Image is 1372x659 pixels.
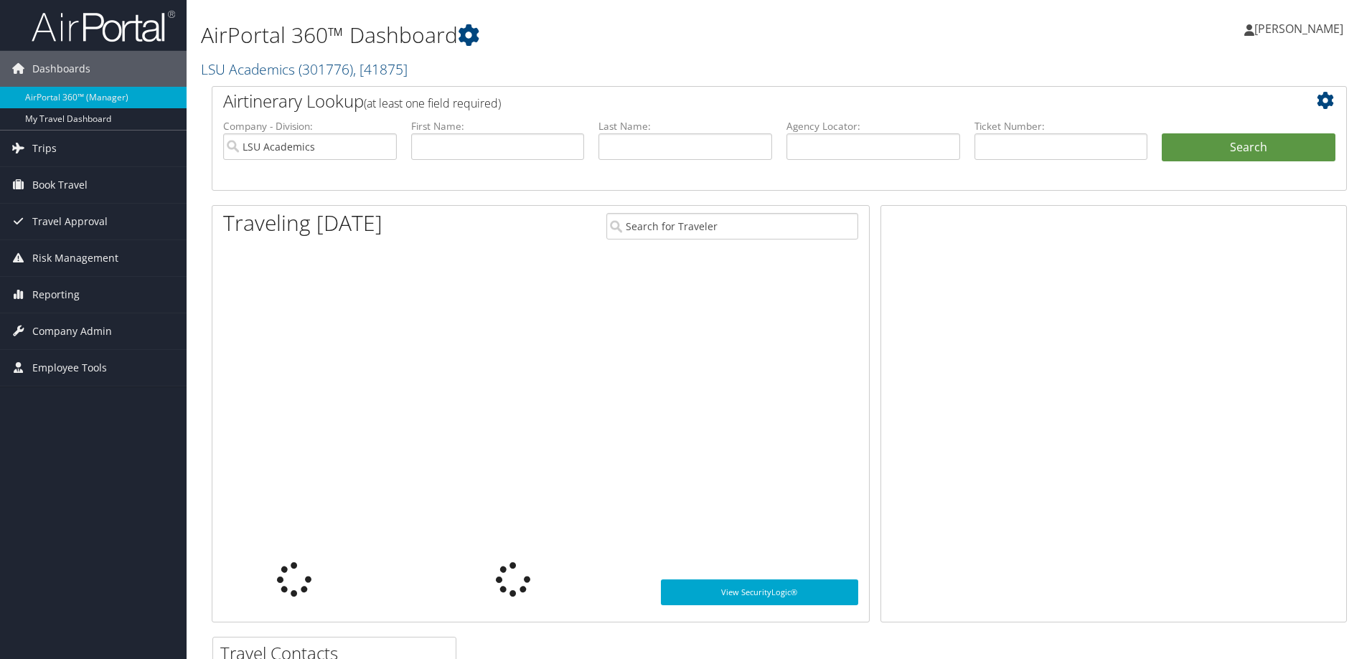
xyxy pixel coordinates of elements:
[32,131,57,166] span: Trips
[32,350,107,386] span: Employee Tools
[201,60,408,79] a: LSU Academics
[299,60,353,79] span: ( 301776 )
[1254,21,1343,37] span: [PERSON_NAME]
[411,119,585,133] label: First Name:
[786,119,960,133] label: Agency Locator:
[201,20,972,50] h1: AirPortal 360™ Dashboard
[1244,7,1358,50] a: [PERSON_NAME]
[32,204,108,240] span: Travel Approval
[598,119,772,133] label: Last Name:
[32,313,112,349] span: Company Admin
[661,579,858,605] a: View SecurityLogic®
[223,119,397,133] label: Company - Division:
[974,119,1148,133] label: Ticket Number:
[32,240,118,276] span: Risk Management
[1162,133,1335,162] button: Search
[32,167,88,203] span: Book Travel
[32,277,80,313] span: Reporting
[606,213,858,240] input: Search for Traveler
[223,208,382,238] h1: Traveling [DATE]
[223,89,1241,113] h2: Airtinerary Lookup
[353,60,408,79] span: , [ 41875 ]
[32,9,175,43] img: airportal-logo.png
[32,51,90,87] span: Dashboards
[364,95,501,111] span: (at least one field required)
